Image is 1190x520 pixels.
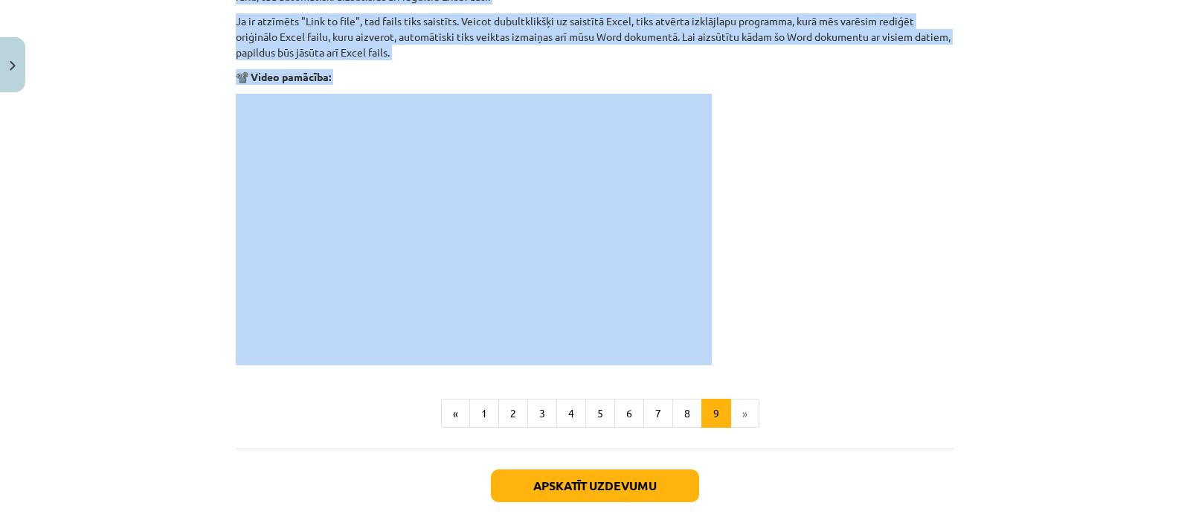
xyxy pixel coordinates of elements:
[236,399,954,428] nav: Page navigation example
[10,61,16,71] img: icon-close-lesson-0947bae3869378f0d4975bcd49f059093ad1ed9edebbc8119c70593378902aed.svg
[469,399,499,428] button: 1
[701,399,731,428] button: 9
[498,399,528,428] button: 2
[672,399,702,428] button: 8
[527,399,557,428] button: 3
[614,399,644,428] button: 6
[643,399,673,428] button: 7
[236,13,954,60] p: Ja ir atzīmēts "Link to file", tad fails tiks saistīts. Veicot dubultklikšķi uz saistītā Excel, t...
[441,399,470,428] button: «
[236,70,331,83] strong: 📽️ Video pamācība:
[556,399,586,428] button: 4
[491,469,699,502] button: Apskatīt uzdevumu
[585,399,615,428] button: 5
